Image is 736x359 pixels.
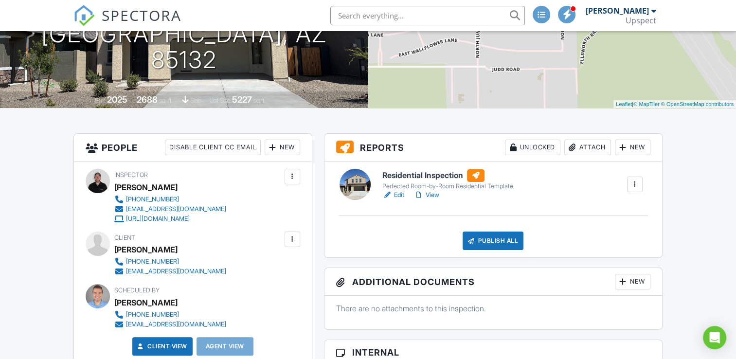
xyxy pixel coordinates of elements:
div: [EMAIL_ADDRESS][DOMAIN_NAME] [126,268,226,275]
div: 2025 [107,94,127,105]
h3: Reports [324,134,662,162]
div: [PHONE_NUMBER] [126,258,179,266]
span: Built [95,97,106,104]
a: View [414,190,439,200]
h3: Additional Documents [324,268,662,296]
span: sq. ft. [159,97,173,104]
div: New [615,274,650,289]
div: [URL][DOMAIN_NAME] [126,215,190,223]
div: [PHONE_NUMBER] [126,311,179,319]
div: Unlocked [505,140,560,155]
a: Client View [136,341,187,351]
p: There are no attachments to this inspection. [336,303,650,314]
div: Open Intercom Messenger [703,326,726,349]
span: slab [190,97,201,104]
a: © MapTiler [633,101,660,107]
input: Search everything... [330,6,525,25]
div: 2688 [137,94,158,105]
div: Disable Client CC Email [165,140,261,155]
div: New [615,140,650,155]
div: Perfected Room-by-Room Residential Template [382,182,513,190]
a: [EMAIL_ADDRESS][DOMAIN_NAME] [114,204,226,214]
div: [EMAIL_ADDRESS][DOMAIN_NAME] [126,321,226,328]
div: New [265,140,300,155]
a: [URL][DOMAIN_NAME] [114,214,226,224]
a: Edit [382,190,404,200]
div: [PERSON_NAME] [114,180,178,195]
a: [PHONE_NUMBER] [114,195,226,204]
div: Upspect [626,16,656,25]
div: Publish All [463,232,523,250]
span: Lot Size [210,97,231,104]
div: | [613,100,736,108]
h6: Residential Inspection [382,169,513,182]
a: [EMAIL_ADDRESS][DOMAIN_NAME] [114,267,226,276]
div: [PHONE_NUMBER] [126,196,179,203]
span: Inspector [114,171,148,179]
a: [PHONE_NUMBER] [114,310,226,320]
a: Leaflet [616,101,632,107]
img: The Best Home Inspection Software - Spectora [73,5,95,26]
span: sq.ft. [253,97,266,104]
div: 5227 [232,94,252,105]
span: Client [114,234,135,241]
div: Attach [564,140,611,155]
a: [EMAIL_ADDRESS][DOMAIN_NAME] [114,320,226,329]
a: [PHONE_NUMBER] [114,257,226,267]
div: [PERSON_NAME] [114,242,178,257]
span: Scheduled By [114,287,160,294]
a: © OpenStreetMap contributors [661,101,734,107]
h3: People [74,134,311,162]
div: [PERSON_NAME] [586,6,649,16]
div: [EMAIL_ADDRESS][DOMAIN_NAME] [126,205,226,213]
a: SPECTORA [73,13,181,34]
div: [PERSON_NAME] [114,295,178,310]
a: Residential Inspection Perfected Room-by-Room Residential Template [382,169,513,191]
span: SPECTORA [102,5,181,25]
